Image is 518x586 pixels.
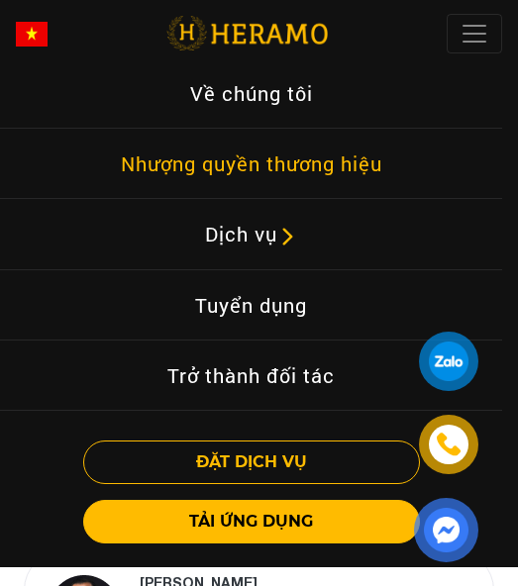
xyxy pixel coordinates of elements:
a: phone-icon [422,418,475,471]
button: ĐẶT DỊCH VỤ [83,440,420,484]
a: ĐẶT DỊCH VỤ [83,440,420,500]
img: vn-flag.png [16,22,48,47]
img: logo [166,13,328,53]
a: Về chúng tôi [174,70,329,116]
a: Tuyển dụng [179,282,323,328]
img: phone-icon [438,434,460,455]
button: TẢI ỨNG DỤNG [83,500,420,543]
img: subToggleIcon [277,227,297,246]
a: Nhượng quyền thương hiệu [105,141,398,186]
a: Trở thành đối tác [152,352,351,398]
a: Dịch vụsubToggleIcon [189,211,313,257]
